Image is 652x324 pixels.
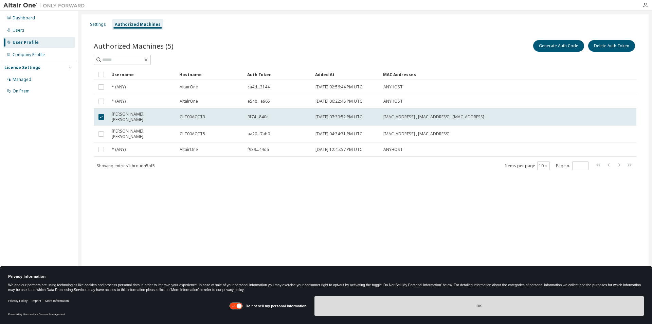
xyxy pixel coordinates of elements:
button: Delete Auth Token [588,40,635,52]
span: [DATE] 04:34:31 PM UTC [315,131,362,137]
span: Items per page [505,161,550,170]
span: AltairOne [180,147,198,152]
span: [DATE] 06:22:48 PM UTC [315,99,362,104]
span: ca4d...3144 [248,84,270,90]
span: * (ANY) [112,147,126,152]
span: CLT00ACCT3 [180,114,205,120]
div: Company Profile [13,52,45,57]
button: 10 [539,163,548,169]
div: Added At [315,69,378,80]
span: ANYHOST [383,84,403,90]
div: On Prem [13,88,30,94]
span: AltairOne [180,99,198,104]
span: ANYHOST [383,99,403,104]
div: Username [111,69,174,80]
div: MAC Addresses [383,69,565,80]
span: Showing entries 1 through 5 of 5 [97,163,155,169]
div: Settings [90,22,106,27]
div: Hostname [179,69,242,80]
span: [DATE] 07:39:52 PM UTC [315,114,362,120]
div: User Profile [13,40,39,45]
span: * (ANY) [112,84,126,90]
div: Dashboard [13,15,35,21]
span: aa20...7ab0 [248,131,270,137]
div: License Settings [4,65,40,70]
img: Altair One [3,2,88,9]
span: CLT00ACCT5 [180,131,205,137]
div: Users [13,28,24,33]
span: Authorized Machines (5) [94,41,174,51]
span: f939...44da [248,147,269,152]
span: [MAC_ADDRESS] , [MAC_ADDRESS] [383,131,450,137]
span: 9f74...840e [248,114,269,120]
div: Authorized Machines [115,22,161,27]
span: * (ANY) [112,99,126,104]
span: Page n. [556,161,588,170]
span: e54b...e965 [248,99,270,104]
span: [DATE] 02:56:44 PM UTC [315,84,362,90]
span: [PERSON_NAME].[PERSON_NAME] [112,112,174,122]
span: [MAC_ADDRESS] , [MAC_ADDRESS] , [MAC_ADDRESS] [383,114,484,120]
div: Managed [13,77,31,82]
div: Auth Token [247,69,310,80]
span: ANYHOST [383,147,403,152]
span: [PERSON_NAME].[PERSON_NAME] [112,129,174,139]
button: Generate Auth Code [533,40,584,52]
span: AltairOne [180,84,198,90]
span: [DATE] 12:45:57 PM UTC [315,147,362,152]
